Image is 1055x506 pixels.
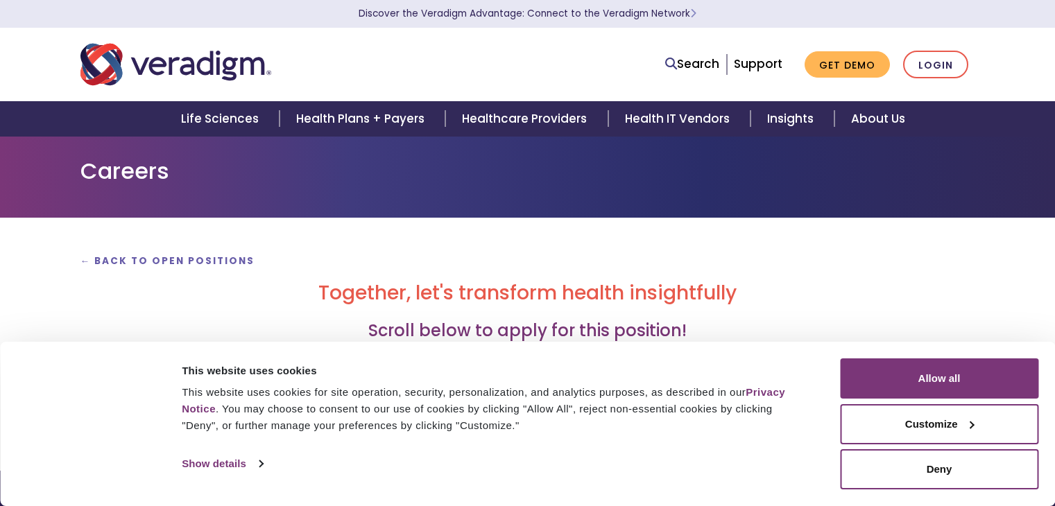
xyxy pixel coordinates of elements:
h1: Careers [80,158,975,184]
button: Allow all [840,358,1038,399]
div: This website uses cookies for site operation, security, personalization, and analytics purposes, ... [182,384,809,434]
a: Healthcare Providers [445,101,608,137]
button: Deny [840,449,1038,489]
div: This website uses cookies [182,363,809,379]
a: Search [665,55,719,73]
a: Life Sciences [164,101,280,137]
a: Discover the Veradigm Advantage: Connect to the Veradigm NetworkLearn More [359,7,696,20]
a: Health Plans + Payers [280,101,445,137]
button: Customize [840,404,1038,444]
a: Login [903,51,968,79]
span: Learn More [690,7,696,20]
h2: Together, let's transform health insightfully [80,281,975,305]
a: Insights [750,101,834,137]
a: Support [734,55,782,72]
a: ← Back to Open Positions [80,254,255,268]
a: About Us [834,101,922,137]
a: Show details [182,453,262,474]
a: Health IT Vendors [608,101,750,137]
a: Get Demo [805,51,890,78]
img: Veradigm logo [80,42,271,87]
h3: Scroll below to apply for this position! [80,321,975,341]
